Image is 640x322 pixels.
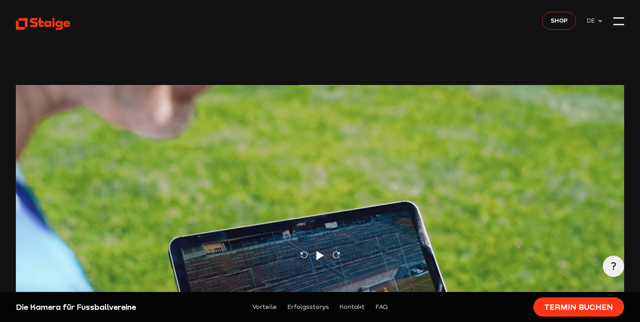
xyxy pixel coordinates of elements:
[339,302,365,312] a: Kontakt
[252,302,277,312] a: Vorteile
[287,302,329,312] a: Erfolgsstorys
[587,16,597,25] span: DE
[375,302,388,312] a: FAQ
[16,302,162,312] div: Die Kamera für Fussballvereine
[551,16,568,25] span: Shop
[542,12,576,30] a: Shop
[533,297,624,317] a: Termin buchen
